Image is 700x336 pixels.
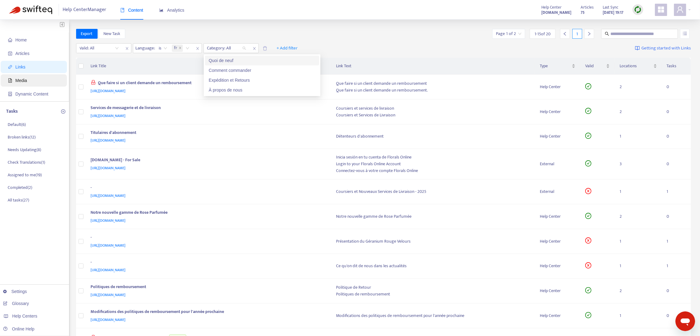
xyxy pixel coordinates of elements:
iframe: Button to launch messaging window [675,311,695,331]
a: Glossary [3,301,29,306]
div: Politique de Retour [336,284,530,291]
span: check-circle [585,108,591,114]
div: Help Center [540,238,575,245]
span: [URL][DOMAIN_NAME] [91,292,126,298]
th: Link Text [331,58,535,75]
span: Content [120,8,143,13]
span: lock [91,80,96,85]
div: À propos de nous [209,87,315,93]
td: 1 [615,303,662,328]
td: 1 [662,229,691,254]
div: Help Center [540,84,575,90]
span: Language : [133,44,156,53]
span: Links [15,64,25,69]
div: Help Center [540,133,575,140]
th: Locations [615,58,662,75]
span: [URL][DOMAIN_NAME] [91,193,126,199]
span: account-book [8,51,12,56]
th: Valid [580,58,615,75]
span: book [120,8,125,12]
div: Coursiers et Services de Livraison [336,112,530,119]
span: home [8,38,12,42]
span: appstore [657,6,665,13]
div: Help Center [540,213,575,220]
span: delete [263,46,267,51]
span: Locations [620,63,652,69]
img: sync.dc5367851b00ba804db3.png [634,6,642,14]
div: - [91,184,324,192]
div: Services de messagerie et de livraison [91,104,324,112]
div: Help Center [540,108,575,115]
div: Quoi de neuf [209,57,315,64]
span: check-circle [585,83,591,89]
span: close [179,46,182,50]
div: Politiques de remboursement [91,283,324,291]
td: 0 [662,124,691,149]
div: Comment commander [209,67,315,74]
span: Export [81,30,93,37]
td: 1 [662,179,691,204]
strong: [DATE] 19:17 [603,9,623,16]
span: Help Center Manager [63,4,106,16]
a: [DOMAIN_NAME] [541,9,571,16]
span: check-circle [585,287,591,293]
div: Modifications des politiques de remboursement pour l'année prochaine [91,308,324,316]
div: Help Center [540,312,575,319]
div: [DOMAIN_NAME] - For Sale [91,157,324,165]
p: Completed ( 2 ) [8,184,32,191]
div: Expédition et Retours [205,75,319,85]
span: Articles [15,51,29,56]
div: À propos de nous [205,85,319,95]
div: Inicia sesión en tu cuenta de Florals Online [336,154,530,161]
div: Présentation du Géranium Rouge Velours [336,238,530,245]
span: [URL][DOMAIN_NAME] [91,88,126,94]
strong: 75 [581,9,585,16]
p: Broken links ( 12 ) [8,134,36,140]
span: fr [174,45,177,52]
span: Help Centers [12,314,37,318]
div: Coursiers et Nouveaux Services de Livraison - 2025 [336,188,530,195]
div: Titulaires d'abonnement [91,129,324,137]
a: Online Help [3,326,34,331]
span: search [605,32,609,36]
th: Type [535,58,580,75]
td: 2 [615,204,662,229]
p: Assigned to me ( 19 ) [8,172,42,178]
div: Que faire si un client demande un remboursement. [336,87,530,94]
span: Articles [581,4,594,11]
button: unordered-list [680,29,690,39]
span: Analytics [159,8,184,13]
span: Type [540,63,570,69]
div: Comment commander [205,65,319,75]
span: 1 - 15 of 20 [535,31,551,37]
a: Getting started with Links [635,43,691,53]
div: Détenteurs d'abonnement [336,133,530,140]
span: check-circle [585,312,591,318]
div: External [540,188,575,195]
button: + Add filter [272,43,302,53]
div: Notre nouvelle gamme de Rose Parfumée [91,209,324,217]
td: 1 [615,254,662,279]
p: Needs Updating ( 8 ) [8,147,41,153]
span: left [563,32,567,36]
td: 2 [615,279,662,303]
span: right [587,32,591,36]
p: Tasks [6,108,18,115]
div: Ce qu'on dit de nous dans les actualités [336,263,530,269]
p: All tasks ( 27 ) [8,197,29,203]
td: 0 [662,75,691,100]
span: Dynamic Content [15,92,48,96]
span: Valid [585,63,605,69]
span: check-circle [585,213,591,219]
div: External [540,161,575,167]
span: Home [15,37,27,42]
span: [URL][DOMAIN_NAME] [91,317,126,323]
span: Last Sync [603,4,618,11]
span: [URL][DOMAIN_NAME] [91,217,126,224]
div: Que faire si un client demande un remboursement [91,80,324,88]
td: 1 [615,179,662,204]
span: user [676,6,684,13]
div: Help Center [540,287,575,294]
span: area-chart [159,8,164,12]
